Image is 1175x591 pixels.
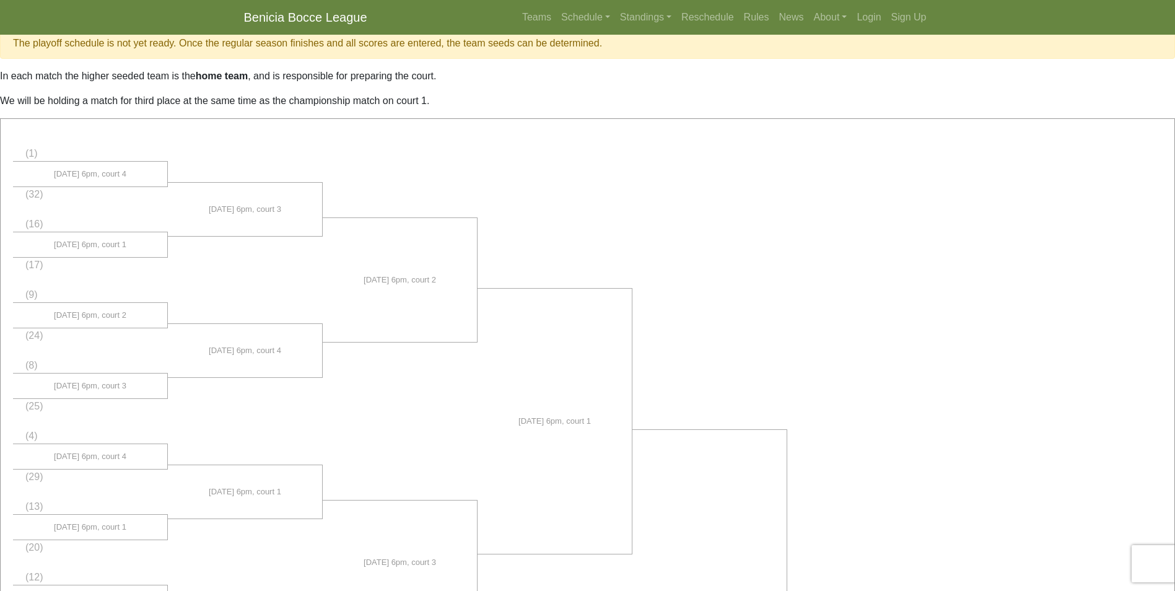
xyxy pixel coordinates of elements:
[774,5,809,30] a: News
[25,501,43,512] span: (13)
[25,148,38,159] span: (1)
[25,431,38,441] span: (4)
[25,330,43,341] span: (24)
[54,380,126,392] span: [DATE] 6pm, court 3
[25,471,43,482] span: (29)
[244,5,367,30] a: Benicia Bocce League
[25,572,43,582] span: (12)
[556,5,615,30] a: Schedule
[54,521,126,533] span: [DATE] 6pm, court 1
[209,344,281,357] span: [DATE] 6pm, court 4
[25,542,43,553] span: (20)
[517,5,556,30] a: Teams
[676,5,739,30] a: Reschedule
[364,274,436,286] span: [DATE] 6pm, court 2
[615,5,676,30] a: Standings
[196,71,248,81] strong: home team
[25,401,43,411] span: (25)
[25,189,43,199] span: (32)
[54,239,126,251] span: [DATE] 6pm, court 1
[25,360,38,370] span: (8)
[25,260,43,270] span: (17)
[852,5,886,30] a: Login
[364,556,436,569] span: [DATE] 6pm, court 3
[518,415,591,427] span: [DATE] 6pm, court 1
[54,450,126,463] span: [DATE] 6pm, court 4
[209,203,281,216] span: [DATE] 6pm, court 3
[54,309,126,322] span: [DATE] 6pm, court 2
[886,5,932,30] a: Sign Up
[809,5,852,30] a: About
[54,168,126,180] span: [DATE] 6pm, court 4
[739,5,774,30] a: Rules
[25,289,38,300] span: (9)
[25,219,43,229] span: (16)
[209,486,281,498] span: [DATE] 6pm, court 1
